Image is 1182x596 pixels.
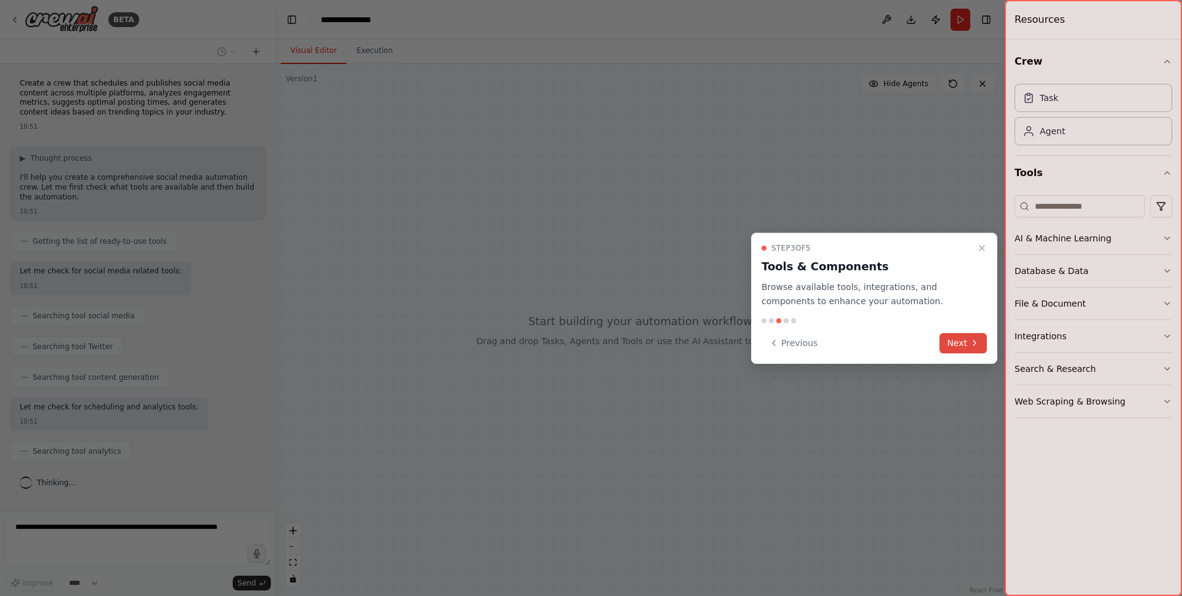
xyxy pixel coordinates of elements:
h3: Tools & Components [762,258,972,275]
button: Hide left sidebar [283,11,300,28]
button: Previous [762,333,825,353]
button: Close walkthrough [975,241,989,256]
button: Next [939,333,987,353]
p: Browse available tools, integrations, and components to enhance your automation. [762,280,972,308]
span: Step 3 of 5 [771,243,811,253]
